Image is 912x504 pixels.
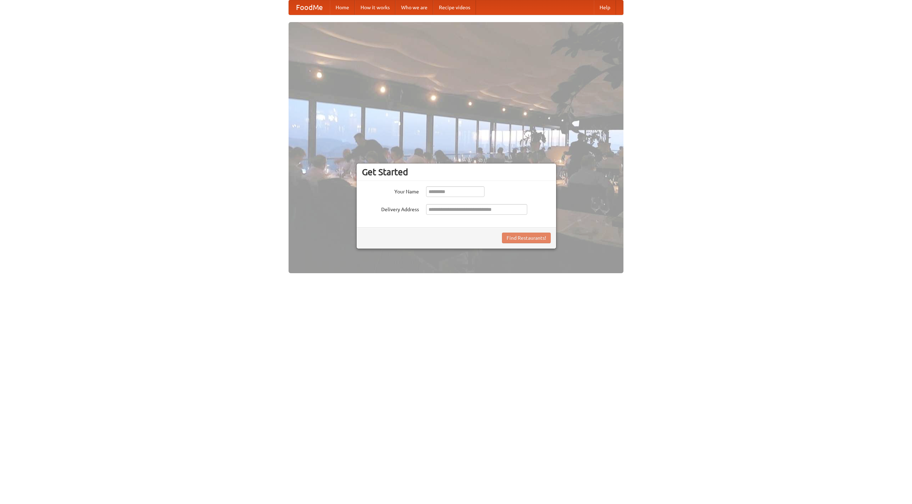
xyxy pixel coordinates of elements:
a: Recipe videos [433,0,476,15]
label: Delivery Address [362,204,419,213]
label: Your Name [362,186,419,195]
a: Help [594,0,616,15]
a: FoodMe [289,0,330,15]
a: Home [330,0,355,15]
button: Find Restaurants! [502,233,551,243]
a: How it works [355,0,395,15]
h3: Get Started [362,167,551,177]
a: Who we are [395,0,433,15]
